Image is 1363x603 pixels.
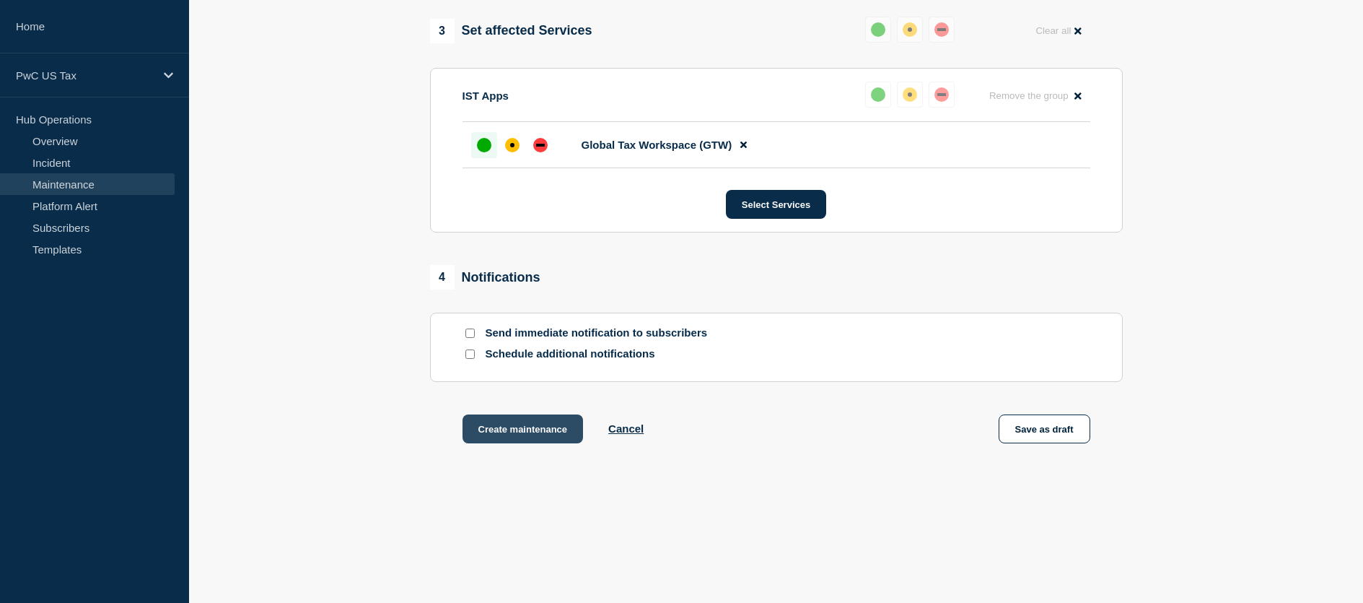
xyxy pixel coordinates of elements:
p: IST Apps [463,90,509,102]
span: Remove the group [989,90,1069,101]
div: down [533,138,548,152]
button: affected [897,82,923,108]
div: Set affected Services [430,19,592,43]
p: PwC US Tax [16,69,154,82]
div: Notifications [430,265,540,290]
div: up [871,87,885,102]
span: 4 [430,265,455,290]
button: down [929,82,955,108]
input: Send immediate notification to subscribers [465,329,475,338]
div: affected [903,87,917,102]
button: Remove the group [981,82,1090,110]
div: up [477,138,491,152]
button: down [929,17,955,43]
div: affected [903,22,917,37]
button: affected [897,17,923,43]
button: up [865,17,891,43]
button: Clear all [1027,17,1090,45]
div: affected [505,138,520,152]
p: Send immediate notification to subscribers [486,326,716,340]
p: Schedule additional notifications [486,347,716,361]
span: Global Tax Workspace (GTW) [582,139,732,151]
button: Create maintenance [463,415,584,443]
button: Select Services [726,190,826,219]
button: Cancel [608,422,644,435]
span: 3 [430,19,455,43]
button: Save as draft [999,415,1090,443]
div: up [871,22,885,37]
div: down [934,22,949,37]
div: down [934,87,949,102]
button: up [865,82,891,108]
input: Schedule additional notifications [465,350,475,359]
